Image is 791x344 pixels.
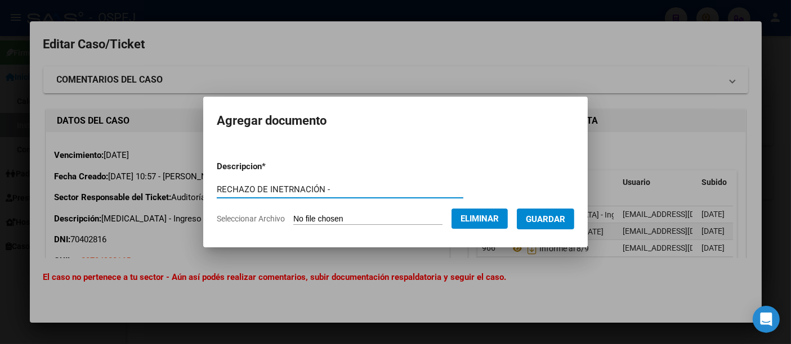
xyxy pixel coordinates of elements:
[217,110,574,132] h2: Agregar documento
[526,214,565,224] span: Guardar
[461,214,499,224] span: Eliminar
[217,214,285,223] span: Seleccionar Archivo
[517,209,574,229] button: Guardar
[452,209,508,229] button: Eliminar
[217,160,324,173] p: Descripcion
[753,306,780,333] div: Open Intercom Messenger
